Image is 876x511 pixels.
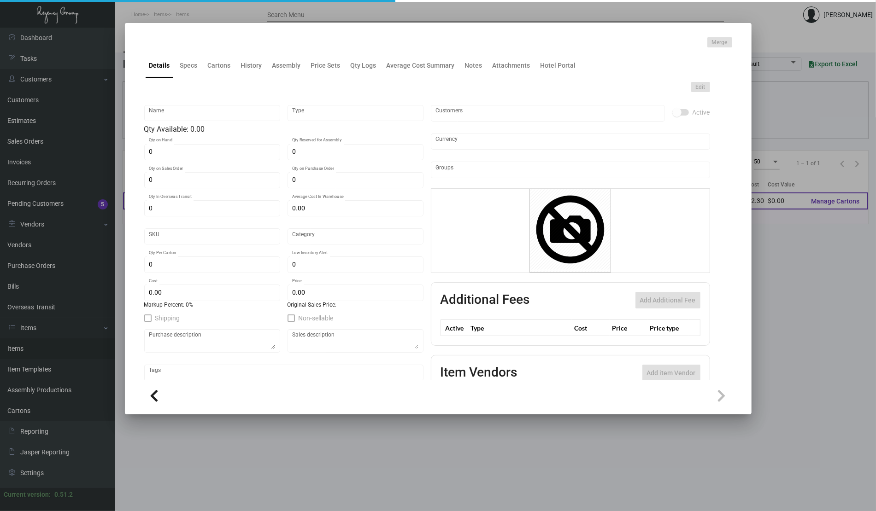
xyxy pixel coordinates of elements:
[272,61,301,70] div: Assembly
[241,61,262,70] div: History
[541,61,576,70] div: Hotel Portal
[469,320,572,336] th: Type
[493,61,530,70] div: Attachments
[441,292,530,308] h2: Additional Fees
[208,61,231,70] div: Cartons
[149,61,170,70] div: Details
[435,110,660,117] input: Add new..
[441,320,469,336] th: Active
[572,320,610,336] th: Cost
[696,83,706,91] span: Edit
[299,313,334,324] span: Non-sellable
[435,166,705,174] input: Add new..
[144,124,423,135] div: Qty Available: 0.00
[465,61,482,70] div: Notes
[712,39,728,46] span: Merge
[635,292,700,308] button: Add Additional Fee
[610,320,647,336] th: Price
[647,320,689,336] th: Price type
[647,369,696,377] span: Add item Vendor
[351,61,376,70] div: Qty Logs
[54,490,73,499] div: 0.51.2
[4,490,51,499] div: Current version:
[707,37,732,47] button: Merge
[311,61,341,70] div: Price Sets
[155,313,180,324] span: Shipping
[441,365,517,381] h2: Item Vendors
[693,107,710,118] span: Active
[642,365,700,381] button: Add item Vendor
[640,296,696,304] span: Add Additional Fee
[691,82,710,92] button: Edit
[180,61,198,70] div: Specs
[387,61,455,70] div: Average Cost Summary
